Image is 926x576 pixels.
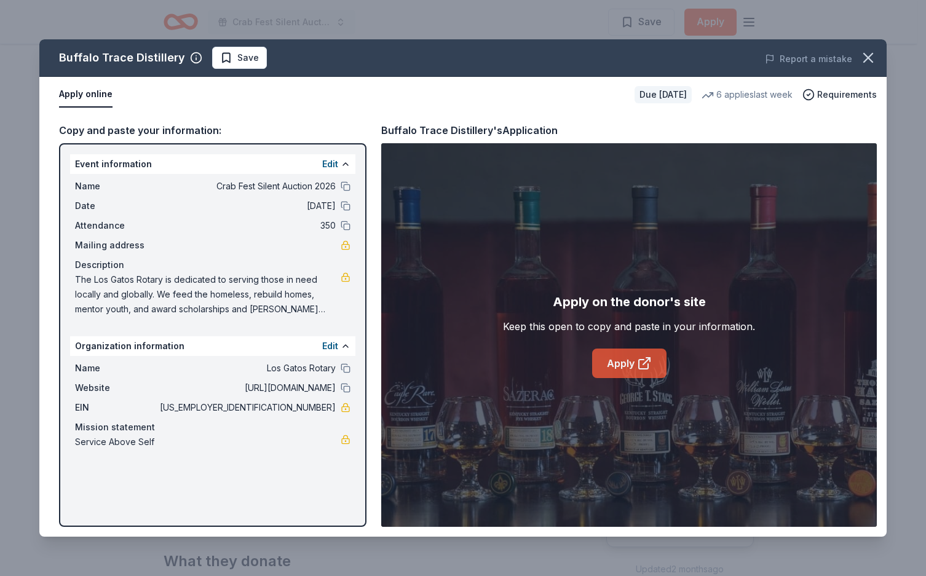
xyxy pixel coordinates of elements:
[75,400,157,415] span: EIN
[70,336,355,356] div: Organization information
[503,319,755,334] div: Keep this open to copy and paste in your information.
[59,82,113,108] button: Apply online
[75,218,157,233] span: Attendance
[157,199,336,213] span: [DATE]
[322,157,338,172] button: Edit
[802,87,877,102] button: Requirements
[553,292,706,312] div: Apply on the donor's site
[75,272,341,317] span: The Los Gatos Rotary is dedicated to serving those in need locally and globally. We feed the home...
[381,122,558,138] div: Buffalo Trace Distillery's Application
[75,381,157,395] span: Website
[817,87,877,102] span: Requirements
[75,361,157,376] span: Name
[157,179,336,194] span: Crab Fest Silent Auction 2026
[59,122,366,138] div: Copy and paste your information:
[75,179,157,194] span: Name
[75,238,157,253] span: Mailing address
[212,47,267,69] button: Save
[157,218,336,233] span: 350
[322,339,338,353] button: Edit
[75,420,350,435] div: Mission statement
[75,435,341,449] span: Service Above Self
[765,52,852,66] button: Report a mistake
[157,400,336,415] span: [US_EMPLOYER_IDENTIFICATION_NUMBER]
[592,349,667,378] a: Apply
[70,154,355,174] div: Event information
[75,258,350,272] div: Description
[702,87,793,102] div: 6 applies last week
[635,86,692,103] div: Due [DATE]
[157,381,336,395] span: [URL][DOMAIN_NAME]
[59,48,185,68] div: Buffalo Trace Distillery
[75,199,157,213] span: Date
[157,361,336,376] span: Los Gatos Rotary
[237,50,259,65] span: Save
